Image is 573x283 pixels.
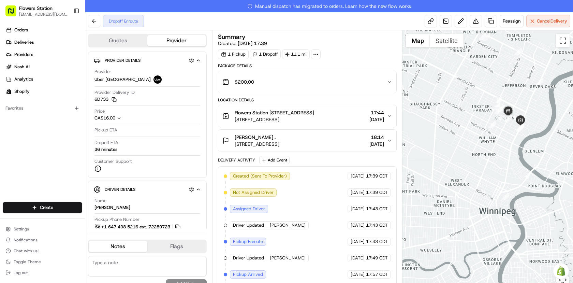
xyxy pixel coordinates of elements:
[94,198,106,204] span: Name
[235,79,254,85] span: $200.00
[235,141,279,147] span: [STREET_ADDRESS]
[94,216,139,223] span: Pickup Phone Number
[3,61,85,72] a: Nash AI
[503,18,520,24] span: Reassign
[7,100,12,105] div: 📗
[6,89,12,94] img: Shopify logo
[282,49,310,59] div: 11.1 mi
[233,239,263,245] span: Pickup Enroute
[94,140,118,146] span: Dropoff ETA
[369,109,384,116] span: 17:44
[233,173,287,179] span: Created (Sent To Provider)
[4,96,55,109] a: 📗Knowledge Base
[406,34,430,47] button: Show street map
[147,35,206,46] button: Provider
[3,37,85,48] a: Deliveries
[105,58,141,63] span: Provider Details
[3,103,82,114] div: Favorites
[351,239,365,245] span: [DATE]
[235,109,314,116] span: Flowers Station [STREET_ADDRESS]
[7,7,20,20] img: Nash
[430,34,464,47] button: Show satellite imagery
[516,124,524,132] div: 9
[14,270,28,275] span: Log out
[94,89,135,96] span: Provider Delivery ID
[94,127,117,133] span: Pickup ETA
[94,96,117,102] button: 6D733
[351,222,365,228] span: [DATE]
[14,64,30,70] span: Nash AI
[517,123,524,130] div: 8
[248,3,411,10] span: Manual dispatch has migrated to orders. Learn how the new flow works
[89,35,147,46] button: Quotes
[3,235,82,245] button: Notifications
[19,12,68,17] span: [EMAIL_ADDRESS][DOMAIN_NAME]
[218,97,397,103] div: Location Details
[14,88,30,95] span: Shopify
[270,255,306,261] span: [PERSON_NAME]
[19,5,53,12] button: Flowers Station
[479,32,486,40] div: 3
[94,146,117,153] div: 36 minutes
[58,100,63,105] div: 💻
[14,52,33,58] span: Providers
[233,206,265,212] span: Assigned Driver
[14,27,28,33] span: Orders
[94,115,155,121] button: CA$16.00
[351,173,365,179] span: [DATE]
[94,69,111,75] span: Provider
[488,121,496,128] div: 10
[3,49,85,60] a: Providers
[89,241,147,252] button: Notes
[40,204,53,211] span: Create
[218,130,396,152] button: [PERSON_NAME] .[STREET_ADDRESS]18:14[DATE]
[514,48,522,55] div: 4
[94,108,105,114] span: Price
[23,72,86,77] div: We're available if you need us!
[7,27,124,38] p: Welcome 👋
[366,239,388,245] span: 17:43 CDT
[68,116,83,121] span: Pylon
[3,268,82,278] button: Log out
[556,34,570,47] button: Toggle fullscreen view
[233,189,274,196] span: Not Assigned Driver
[369,116,384,123] span: [DATE]
[3,3,71,19] button: Flowers Station[EMAIL_ADDRESS][DOMAIN_NAME]
[483,33,490,41] div: 2
[48,115,83,121] a: Powered byPylon
[501,193,509,200] div: 1
[94,223,181,231] a: +1 647 498 5216 ext. 72289723
[494,107,501,114] div: 16
[351,271,365,278] span: [DATE]
[491,103,499,110] div: 14
[218,105,396,127] button: Flowers Station [STREET_ADDRESS][STREET_ADDRESS]17:44[DATE]
[526,15,570,27] button: CancelDelivery
[7,65,19,77] img: 1736555255976-a54dd68f-1ca7-489b-9aae-adbdc363a1c4
[3,257,82,267] button: Toggle Theme
[3,224,82,234] button: Settings
[504,114,512,122] div: 17
[351,255,365,261] span: [DATE]
[218,34,246,40] h3: Summary
[233,255,264,261] span: Driver Updated
[218,157,255,163] div: Delivery Activity
[94,76,151,83] span: Uber [GEOGRAPHIC_DATA]
[94,204,130,211] div: [PERSON_NAME]
[14,226,29,232] span: Settings
[351,206,365,212] span: [DATE]
[94,158,132,165] span: Customer Support
[14,39,34,45] span: Deliveries
[516,123,524,131] div: 6
[14,248,39,254] span: Chat with us!
[537,18,567,24] span: Cancel Delivery
[366,255,388,261] span: 17:49 CDT
[3,202,82,213] button: Create
[101,224,170,230] span: +1 647 498 5216 ext. 72289723
[259,156,290,164] button: Add Event
[218,71,396,93] button: $200.00
[14,76,33,82] span: Analytics
[3,74,85,85] a: Analytics
[153,75,162,84] img: uber-new-logo.jpeg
